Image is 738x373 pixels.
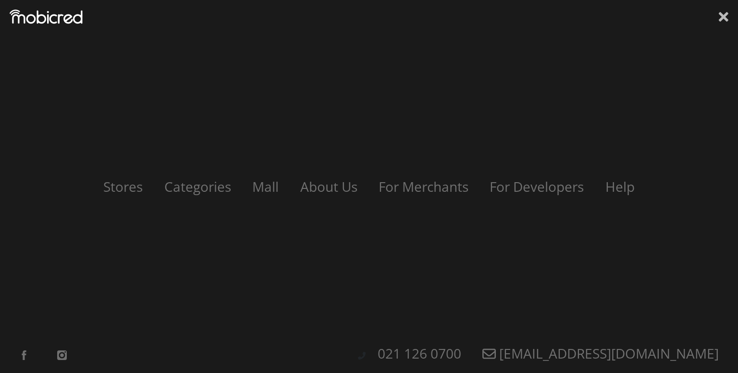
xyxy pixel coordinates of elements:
a: Mall [243,177,288,196]
a: Categories [155,177,241,196]
a: 021 126 0700 [368,344,471,362]
a: For Developers [480,177,593,196]
a: About Us [291,177,367,196]
a: Help [596,177,644,196]
a: Stores [94,177,152,196]
a: For Merchants [369,177,478,196]
img: Mobicred [10,10,83,24]
a: [EMAIL_ADDRESS][DOMAIN_NAME] [473,344,728,362]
